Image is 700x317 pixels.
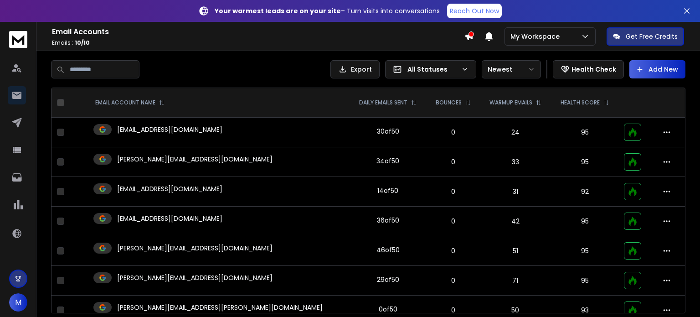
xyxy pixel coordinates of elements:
p: 0 [432,187,474,196]
div: 29 of 50 [377,275,399,284]
button: M [9,293,27,312]
div: 36 of 50 [377,216,399,225]
td: 33 [480,147,551,177]
p: Health Check [571,65,616,74]
p: All Statuses [407,65,458,74]
div: EMAIL ACCOUNT NAME [95,99,165,106]
td: 42 [480,207,551,236]
strong: Your warmest leads are on your site [215,6,341,16]
p: [EMAIL_ADDRESS][DOMAIN_NAME] [117,184,222,193]
div: 30 of 50 [377,127,399,136]
p: [PERSON_NAME][EMAIL_ADDRESS][PERSON_NAME][DOMAIN_NAME] [117,303,323,312]
p: 0 [432,157,474,166]
button: Add New [629,60,685,78]
td: 31 [480,177,551,207]
p: My Workspace [510,32,563,41]
td: 95 [551,147,618,177]
td: 51 [480,236,551,266]
div: 0 of 50 [379,305,397,314]
p: [EMAIL_ADDRESS][DOMAIN_NAME] [117,125,222,134]
div: 46 of 50 [376,245,400,255]
p: 0 [432,128,474,137]
p: [EMAIL_ADDRESS][DOMAIN_NAME] [117,214,222,223]
p: 0 [432,306,474,315]
span: 10 / 10 [75,39,90,47]
td: 71 [480,266,551,296]
p: 0 [432,276,474,285]
button: Health Check [553,60,624,78]
button: Newest [482,60,541,78]
td: 95 [551,266,618,296]
td: 92 [551,177,618,207]
p: 0 [432,246,474,255]
td: 95 [551,118,618,147]
p: [PERSON_NAME][EMAIL_ADDRESS][DOMAIN_NAME] [117,273,273,282]
p: Emails : [52,39,464,47]
div: 34 of 50 [376,156,399,166]
p: [PERSON_NAME][EMAIL_ADDRESS][DOMAIN_NAME] [117,155,273,164]
p: 0 [432,217,474,226]
p: – Turn visits into conversations [215,6,440,16]
td: 95 [551,236,618,266]
td: 95 [551,207,618,236]
p: WARMUP EMAILS [489,99,532,106]
p: Reach Out Now [450,6,499,16]
img: logo [9,31,27,48]
td: 24 [480,118,551,147]
p: [PERSON_NAME][EMAIL_ADDRESS][DOMAIN_NAME] [117,244,273,253]
button: Get Free Credits [607,27,684,46]
h1: Email Accounts [52,26,464,37]
p: HEALTH SCORE [561,99,600,106]
button: Export [330,60,380,78]
p: Get Free Credits [626,32,678,41]
p: BOUNCES [436,99,462,106]
p: DAILY EMAILS SENT [359,99,407,106]
a: Reach Out Now [447,4,502,18]
div: 14 of 50 [377,186,398,195]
